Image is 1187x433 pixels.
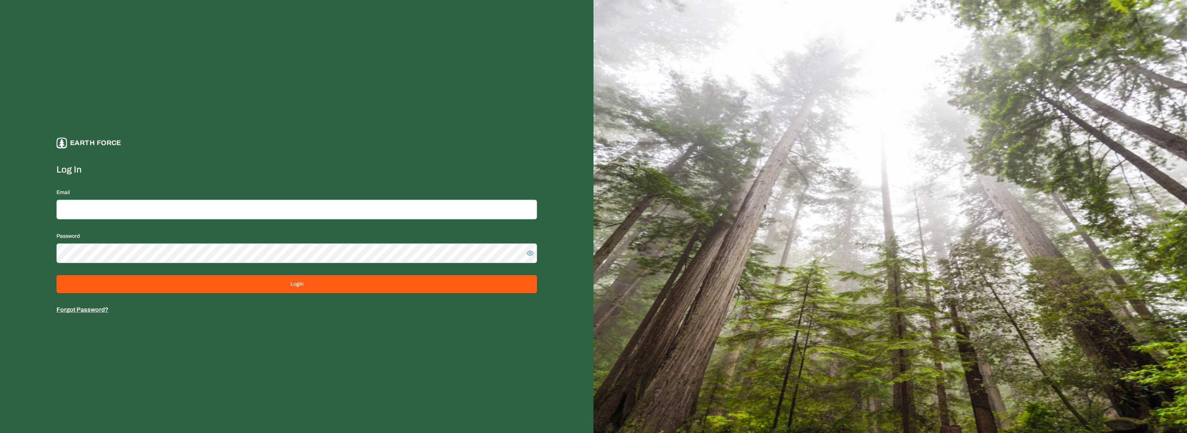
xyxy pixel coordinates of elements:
label: Log In [56,164,537,176]
button: Login [56,275,537,293]
label: Email [56,190,70,195]
img: earthforce-logo-white-uG4MPadI.svg [56,138,67,148]
p: Forgot Password? [56,305,537,314]
label: Password [56,233,80,239]
p: Earth force [70,138,121,148]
